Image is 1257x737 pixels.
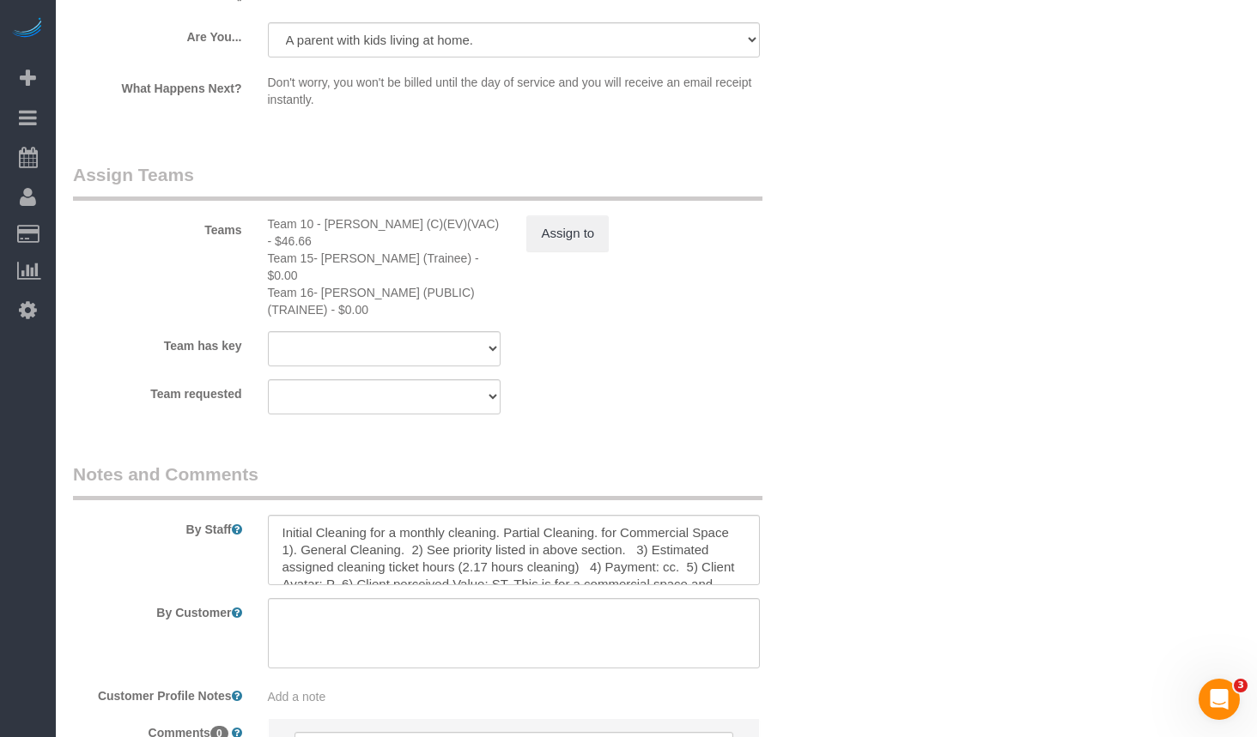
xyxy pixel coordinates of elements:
iframe: Intercom live chat [1199,679,1240,720]
label: Team requested [60,379,255,402]
label: Are You... [60,22,255,45]
div: 0 hours x $0.00/hour [268,284,501,318]
label: By Customer [60,598,255,621]
p: Don't worry, you won't be billed until the day of service and you will receive an email receipt i... [268,74,761,108]
label: Teams [60,215,255,239]
legend: Notes and Comments [73,462,762,500]
label: Customer Profile Notes [60,681,255,704]
legend: Assign Teams [73,162,762,201]
label: Team has key [60,331,255,354]
div: 0 hours x $0.00/hour [268,250,501,284]
div: 2.17 hours x $21.50/hour [268,215,501,250]
span: Add a note [268,690,326,704]
img: Automaid Logo [10,17,45,41]
label: What Happens Next? [60,74,255,97]
label: By Staff [60,515,255,538]
button: Assign to [526,215,609,251]
span: 3 [1234,679,1248,692]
